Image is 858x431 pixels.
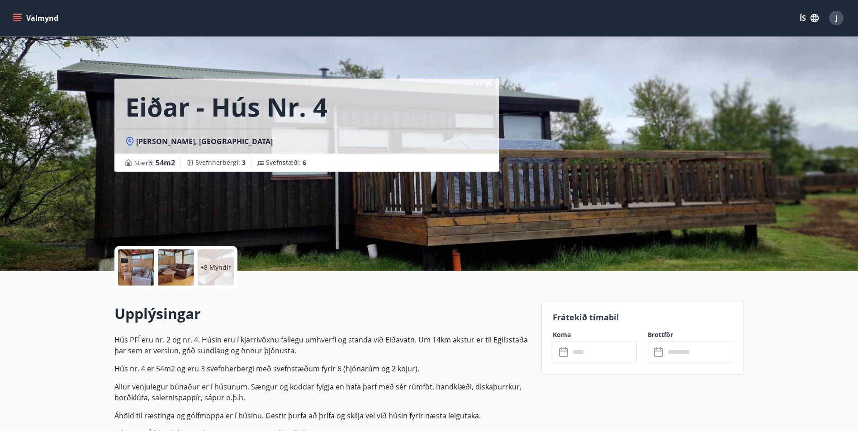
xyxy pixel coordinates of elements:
[114,304,531,323] h2: Upplýsingar
[825,7,847,29] button: J
[134,157,175,168] span: Stærð :
[553,330,637,339] label: Koma
[156,158,175,168] span: 54 m2
[648,330,732,339] label: Brottför
[795,10,824,26] button: ÍS
[200,263,231,272] p: +8 Myndir
[195,158,246,167] span: Svefnherbergi :
[114,381,531,403] p: Allur venjulegur búnaður er í húsunum. Sængur og koddar fylgja en hafa þarf með sér rúmföt, handk...
[266,158,306,167] span: Svefnstæði :
[114,334,531,356] p: Hús PFÍ eru nr. 2 og nr. 4. Húsin eru í kjarrivöxnu fallegu umhverfi og standa við Eiðavatn. Um 1...
[553,311,733,323] p: Frátekið tímabil
[303,158,306,167] span: 6
[136,136,273,146] span: [PERSON_NAME], [GEOGRAPHIC_DATA]
[125,89,327,124] h1: Eiðar - hús nr. 4
[242,158,246,167] span: 3
[11,10,62,26] button: menu
[114,363,531,374] p: Hús nr. 4 er 54m2 og eru 3 svefnherbergi með svefnstæðum fyrir 6 (hjónarúm og 2 kojur).
[114,410,531,421] p: Áhöld til ræstinga og gólfmoppa er í húsinu. Gestir þurfa að þrífa og skilja vel við húsin fyrir ...
[835,13,838,23] span: J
